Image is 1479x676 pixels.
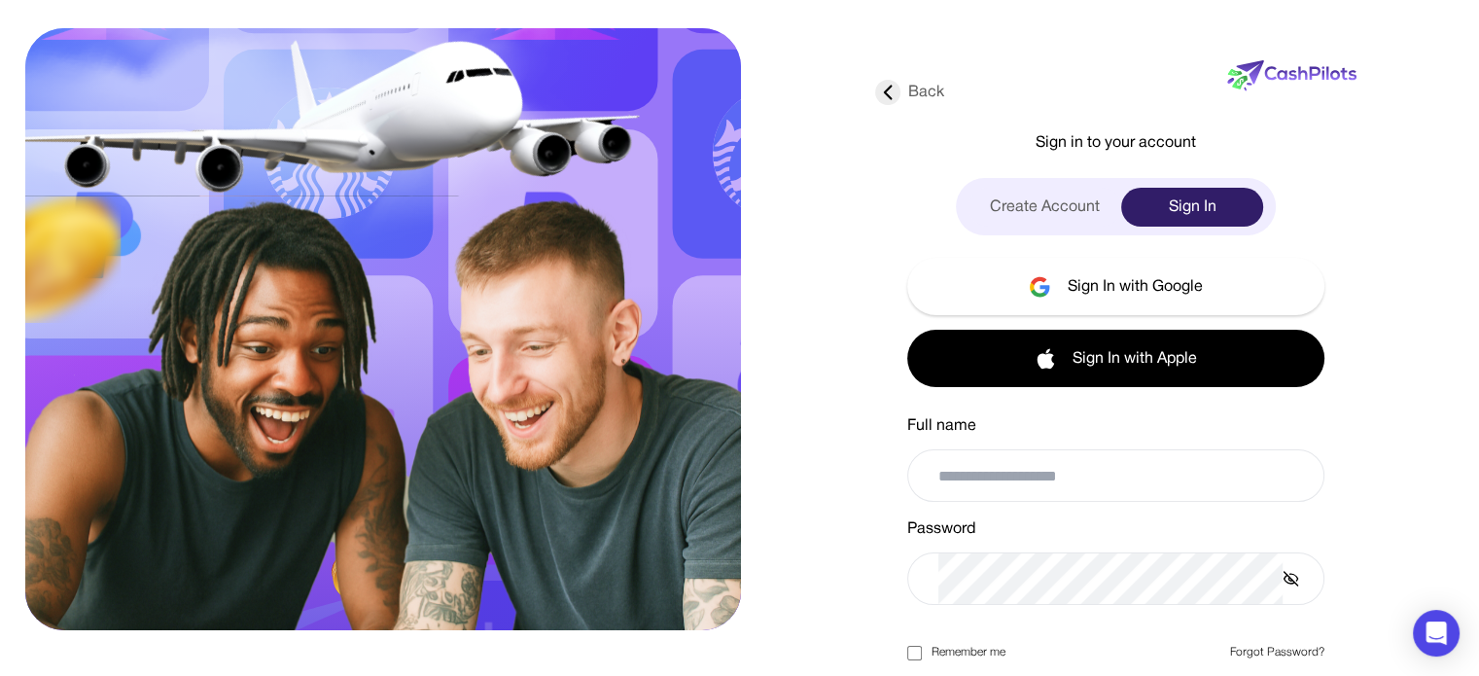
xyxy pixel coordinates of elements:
[1029,276,1051,298] img: google-logo.svg
[907,644,1005,661] div: Remember me
[25,28,741,630] img: sing-in.svg
[1413,610,1460,657] div: Open Intercom Messenger
[875,131,1356,155] div: Sign in to your account
[1121,188,1263,227] div: Sign In
[875,80,944,105] div: Back
[1230,644,1324,661] a: Forgot Password?
[907,517,1324,541] div: Password
[1227,60,1356,91] img: new-logo.svg
[907,330,1324,387] button: Sign In with Apple
[907,414,1324,438] div: Full name
[1035,348,1057,370] img: apple-logo.svg
[907,258,1324,315] button: Sign In with Google
[968,188,1121,227] div: Create Account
